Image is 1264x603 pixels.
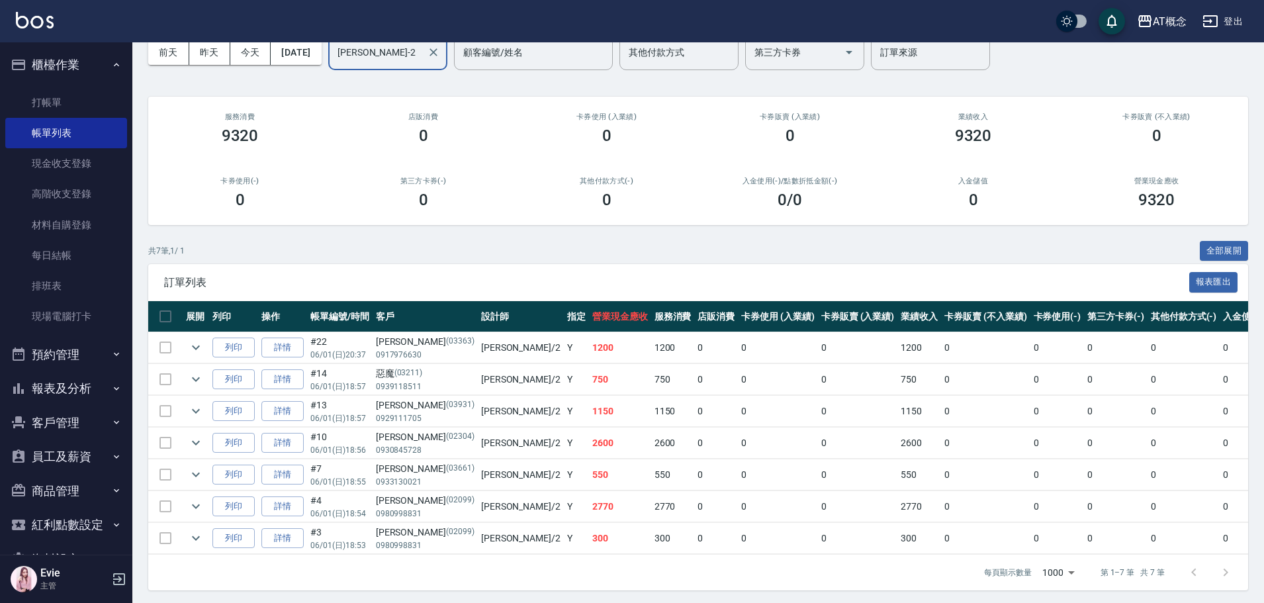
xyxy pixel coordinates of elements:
[589,301,651,332] th: 營業現金應收
[941,396,1030,427] td: 0
[897,491,941,522] td: 2770
[376,335,474,349] div: [PERSON_NAME]
[310,476,369,488] p: 06/01 (日) 18:55
[478,301,564,332] th: 設計師
[1148,428,1220,459] td: 0
[1189,272,1238,293] button: 報表匯出
[694,428,738,459] td: 0
[778,191,802,209] h3: 0 /0
[376,430,474,444] div: [PERSON_NAME]
[651,332,695,363] td: 1200
[589,491,651,522] td: 2770
[564,491,589,522] td: Y
[310,412,369,424] p: 06/01 (日) 18:57
[1189,275,1238,288] a: 報表匯出
[478,428,564,459] td: [PERSON_NAME] /2
[531,113,682,121] h2: 卡券使用 (入業績)
[738,459,818,490] td: 0
[376,444,474,456] p: 0930845728
[186,528,206,548] button: expand row
[694,459,738,490] td: 0
[738,491,818,522] td: 0
[694,301,738,332] th: 店販消費
[271,40,321,65] button: [DATE]
[212,433,255,453] button: 列印
[40,567,108,580] h5: Evie
[694,491,738,522] td: 0
[1101,567,1165,579] p: 第 1–7 筆 共 7 筆
[602,191,611,209] h3: 0
[446,494,474,508] p: (02099)
[419,191,428,209] h3: 0
[148,40,189,65] button: 前天
[186,496,206,516] button: expand row
[310,444,369,456] p: 06/01 (日) 18:56
[5,48,127,82] button: 櫃檯作業
[984,567,1032,579] p: 每頁顯示數量
[651,396,695,427] td: 1150
[394,367,423,381] p: (03211)
[941,364,1030,395] td: 0
[261,465,304,485] a: 詳情
[446,398,474,412] p: (03931)
[307,428,373,459] td: #10
[1030,428,1085,459] td: 0
[1030,491,1085,522] td: 0
[1197,9,1248,34] button: 登出
[564,459,589,490] td: Y
[478,364,564,395] td: [PERSON_NAME] /2
[212,401,255,422] button: 列印
[818,364,898,395] td: 0
[307,459,373,490] td: #7
[261,338,304,358] a: 詳情
[1084,332,1148,363] td: 0
[1132,8,1192,35] button: AT概念
[1084,491,1148,522] td: 0
[564,332,589,363] td: Y
[5,210,127,240] a: 材料自購登錄
[564,301,589,332] th: 指定
[1084,396,1148,427] td: 0
[261,369,304,390] a: 詳情
[1030,396,1085,427] td: 0
[818,459,898,490] td: 0
[186,338,206,357] button: expand row
[376,398,474,412] div: [PERSON_NAME]
[1152,126,1161,145] h3: 0
[1148,364,1220,395] td: 0
[955,126,992,145] h3: 9320
[16,12,54,28] img: Logo
[186,465,206,485] button: expand row
[5,542,127,577] button: 資料設定
[694,523,738,554] td: 0
[1084,301,1148,332] th: 第三方卡券(-)
[164,177,316,185] h2: 卡券使用(-)
[164,276,1189,289] span: 訂單列表
[941,523,1030,554] td: 0
[897,332,941,363] td: 1200
[376,412,474,424] p: 0929111705
[376,539,474,551] p: 0980998831
[1081,177,1232,185] h2: 營業現金應收
[310,381,369,393] p: 06/01 (日) 18:57
[564,364,589,395] td: Y
[897,459,941,490] td: 550
[738,396,818,427] td: 0
[424,43,443,62] button: Clear
[307,396,373,427] td: #13
[376,367,474,381] div: 惡魔
[589,523,651,554] td: 300
[897,523,941,554] td: 300
[446,430,474,444] p: (02304)
[186,433,206,453] button: expand row
[376,508,474,520] p: 0980998831
[738,332,818,363] td: 0
[258,301,307,332] th: 操作
[897,301,941,332] th: 業績收入
[5,271,127,301] a: 排班表
[1148,332,1220,363] td: 0
[941,301,1030,332] th: 卡券販賣 (不入業績)
[738,428,818,459] td: 0
[1153,13,1187,30] div: AT概念
[738,364,818,395] td: 0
